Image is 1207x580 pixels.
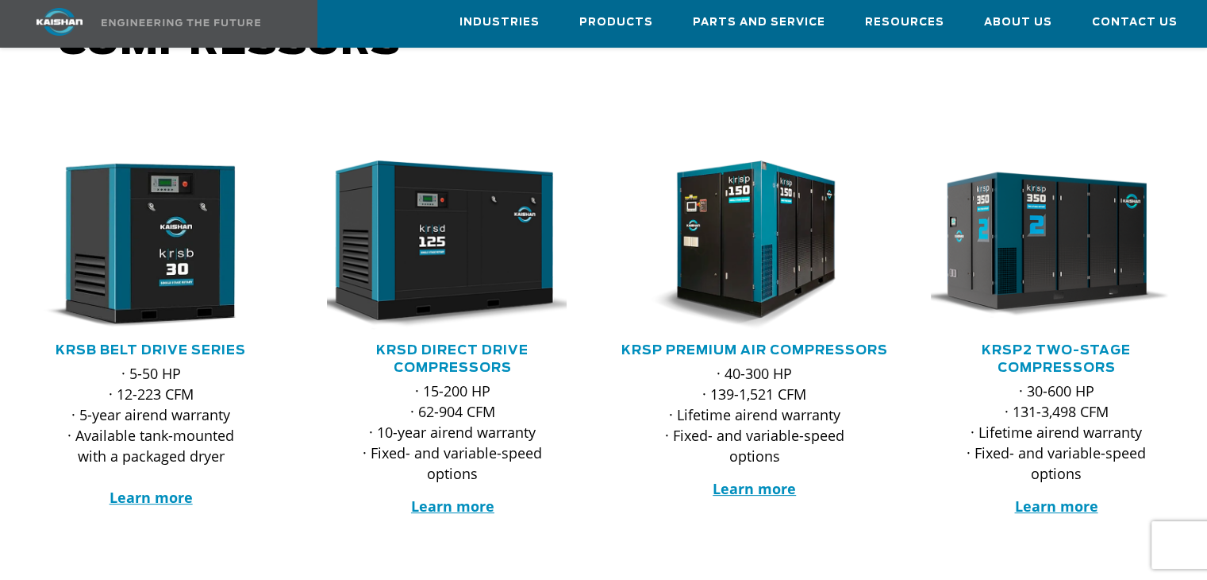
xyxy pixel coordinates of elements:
[865,1,944,44] a: Resources
[25,160,276,330] div: krsb30
[315,160,567,330] img: krsd125
[982,344,1131,374] a: KRSP2 Two-Stage Compressors
[931,160,1182,330] div: krsp350
[984,14,1052,32] span: About Us
[919,160,1170,330] img: krsp350
[984,1,1052,44] a: About Us
[963,381,1150,484] p: · 30-600 HP · 131-3,498 CFM · Lifetime airend warranty · Fixed- and variable-speed options
[693,14,825,32] span: Parts and Service
[617,160,869,330] img: krsp150
[327,160,578,330] div: krsd125
[57,363,244,508] p: · 5-50 HP · 12-223 CFM · 5-year airend warranty · Available tank-mounted with a packaged dryer
[459,1,540,44] a: Industries
[579,14,653,32] span: Products
[110,488,193,507] a: Learn more
[1092,1,1178,44] a: Contact Us
[621,344,888,357] a: KRSP Premium Air Compressors
[865,14,944,32] span: Resources
[102,19,260,26] img: Engineering the future
[359,381,546,484] p: · 15-200 HP · 62-904 CFM · 10-year airend warranty · Fixed- and variable-speed options
[1092,14,1178,32] span: Contact Us
[713,479,796,498] a: Learn more
[661,363,848,466] p: · 40-300 HP · 139-1,521 CFM · Lifetime airend warranty · Fixed- and variable-speed options
[1014,497,1097,516] a: Learn more
[411,497,494,516] a: Learn more
[13,160,265,330] img: krsb30
[629,160,880,330] div: krsp150
[459,14,540,32] span: Industries
[693,1,825,44] a: Parts and Service
[376,344,529,374] a: KRSD Direct Drive Compressors
[579,1,653,44] a: Products
[56,344,246,357] a: KRSB Belt Drive Series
